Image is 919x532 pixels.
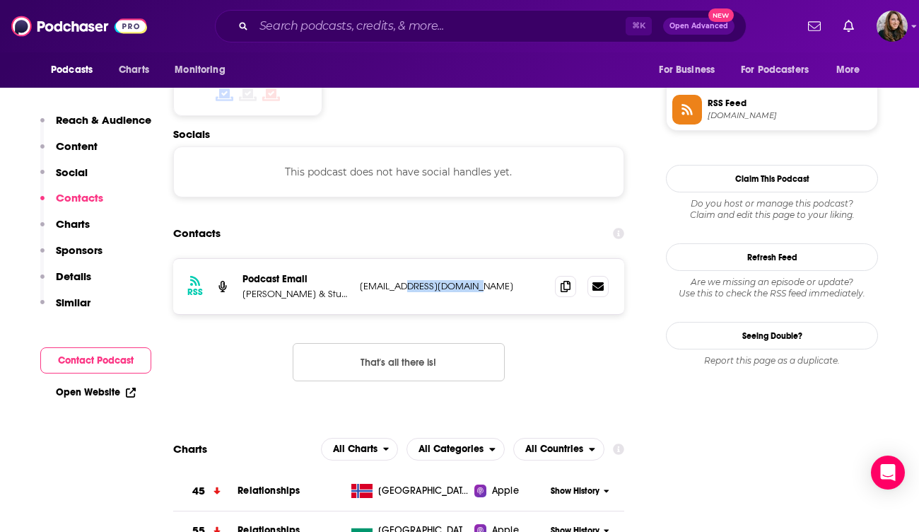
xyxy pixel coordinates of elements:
[40,270,91,296] button: Details
[40,139,98,166] button: Content
[626,17,652,35] span: ⌘ K
[40,166,88,192] button: Social
[56,243,103,257] p: Sponsors
[56,113,151,127] p: Reach & Audience
[802,14,826,38] a: Show notifications dropdown
[666,277,878,299] div: Are we missing an episode or update? Use this to check the RSS feed immediately.
[238,485,300,497] a: Relationships
[666,198,878,209] span: Do you host or manage this podcast?
[669,23,728,30] span: Open Advanced
[732,57,829,83] button: open menu
[513,438,604,461] button: open menu
[666,165,878,192] button: Claim This Podcast
[51,60,93,80] span: Podcasts
[838,14,860,38] a: Show notifications dropdown
[378,484,470,498] span: Norway
[192,483,205,499] h3: 45
[513,438,604,461] h2: Countries
[666,198,878,221] div: Claim and edit this page to your liking.
[663,18,734,35] button: Open AdvancedNew
[242,288,349,300] p: [PERSON_NAME] & Studio71
[708,110,872,121] span: feeds.megaphone.fm
[877,11,908,42] span: Logged in as spectaclecreative
[173,442,207,456] h2: Charts
[418,444,484,454] span: All Categories
[525,444,583,454] span: All Countries
[40,296,90,322] button: Similar
[11,13,147,40] img: Podchaser - Follow, Share and Rate Podcasts
[56,386,136,398] a: Open Website
[333,444,377,454] span: All Charts
[551,485,599,497] span: Show History
[321,438,399,461] button: open menu
[346,484,475,498] a: [GEOGRAPHIC_DATA]
[56,139,98,153] p: Content
[173,146,624,197] div: This podcast does not have social handles yet.
[119,60,149,80] span: Charts
[360,280,544,292] p: [EMAIL_ADDRESS][DOMAIN_NAME]
[741,60,809,80] span: For Podcasters
[826,57,878,83] button: open menu
[546,485,614,497] button: Show History
[836,60,860,80] span: More
[293,343,505,381] button: Nothing here.
[474,484,546,498] a: Apple
[41,57,111,83] button: open menu
[406,438,505,461] h2: Categories
[56,270,91,283] p: Details
[40,243,103,270] button: Sponsors
[56,217,90,231] p: Charts
[40,217,90,243] button: Charts
[215,10,747,42] div: Search podcasts, credits, & more...
[406,438,505,461] button: open menu
[56,296,90,309] p: Similar
[110,57,158,83] a: Charts
[173,220,221,247] h2: Contacts
[254,15,626,37] input: Search podcasts, credits, & more...
[173,472,238,511] a: 45
[242,273,349,285] p: Podcast Email
[666,355,878,366] div: Report this page as a duplicate.
[871,456,905,490] div: Open Intercom Messenger
[666,243,878,271] button: Refresh Feed
[56,191,103,204] p: Contacts
[165,57,243,83] button: open menu
[649,57,732,83] button: open menu
[40,113,151,139] button: Reach & Audience
[708,8,734,22] span: New
[492,484,519,498] span: Apple
[877,11,908,42] button: Show profile menu
[672,95,872,125] a: RSS Feed[DOMAIN_NAME]
[321,438,399,461] h2: Platforms
[659,60,715,80] span: For Business
[708,97,872,110] span: RSS Feed
[187,287,203,298] h3: RSS
[175,60,225,80] span: Monitoring
[40,347,151,374] button: Contact Podcast
[877,11,908,42] img: User Profile
[666,322,878,349] a: Seeing Double?
[56,166,88,179] p: Social
[173,127,624,141] h2: Socials
[40,191,103,217] button: Contacts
